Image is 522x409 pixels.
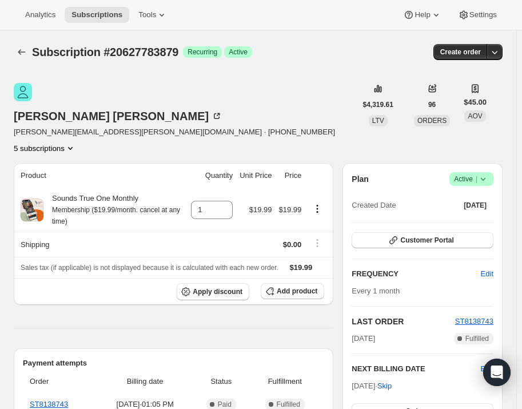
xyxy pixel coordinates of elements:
[428,100,436,109] span: 96
[352,200,396,211] span: Created Date
[400,236,453,245] span: Customer Portal
[276,163,305,188] th: Price
[363,100,393,109] span: $4,319.61
[177,283,249,300] button: Apply discount
[465,334,489,343] span: Fulfilled
[23,358,324,369] h2: Payment attempts
[30,400,68,408] a: ST8138743
[352,173,369,185] h2: Plan
[433,44,488,60] button: Create order
[14,163,188,188] th: Product
[356,97,400,113] button: $4,319.61
[197,376,245,387] span: Status
[483,359,511,386] div: Open Intercom Messenger
[132,7,174,23] button: Tools
[464,97,487,108] span: $45.00
[14,142,76,154] button: Product actions
[43,193,184,227] div: Sounds True One Monthly
[352,232,493,248] button: Customer Portal
[14,126,335,138] span: [PERSON_NAME][EMAIL_ADDRESS][PERSON_NAME][DOMAIN_NAME] · [PHONE_NUMBER]
[352,333,375,344] span: [DATE]
[464,201,487,210] span: [DATE]
[352,316,455,327] h2: LAST ORDER
[249,205,272,214] span: $19.99
[236,163,275,188] th: Unit Price
[21,264,278,272] span: Sales tax (if applicable) is not displayed because it is calculated with each new order.
[252,376,317,387] span: Fulfillment
[352,268,480,280] h2: FREQUENCY
[469,10,497,19] span: Settings
[138,10,156,19] span: Tools
[277,400,300,409] span: Fulfilled
[65,7,129,23] button: Subscriptions
[454,173,489,185] span: Active
[476,174,477,184] span: |
[352,382,392,390] span: [DATE] ·
[352,363,480,375] h2: NEXT BILLING DATE
[308,237,326,249] button: Shipping actions
[352,287,400,295] span: Every 1 month
[261,283,324,299] button: Add product
[25,10,55,19] span: Analytics
[377,380,392,392] span: Skip
[457,197,493,213] button: [DATE]
[455,316,493,327] button: ST8138743
[188,163,236,188] th: Quantity
[188,47,217,57] span: Recurring
[474,265,500,283] button: Edit
[23,369,97,394] th: Order
[290,263,313,272] span: $19.99
[18,7,62,23] button: Analytics
[370,377,399,395] button: Skip
[14,44,30,60] button: Subscriptions
[52,206,180,225] small: Membership ($19.99/month. cancel at any time)
[468,112,482,120] span: AOV
[14,83,32,101] span: Coralyn Andrews
[421,97,443,113] button: 96
[417,117,447,125] span: ORDERS
[32,46,178,58] span: Subscription #20627783879
[415,10,430,19] span: Help
[100,376,190,387] span: Billing date
[396,7,448,23] button: Help
[372,117,384,125] span: LTV
[440,47,481,57] span: Create order
[21,198,43,221] img: product img
[14,232,188,257] th: Shipping
[277,287,317,296] span: Add product
[279,205,302,214] span: $19.99
[229,47,248,57] span: Active
[283,240,302,249] span: $0.00
[481,268,493,280] span: Edit
[14,110,222,122] div: [PERSON_NAME] [PERSON_NAME]
[193,287,242,296] span: Apply discount
[71,10,122,19] span: Subscriptions
[308,202,326,215] button: Product actions
[451,7,504,23] button: Settings
[455,317,493,325] a: ST8138743
[481,363,493,375] button: Edit
[218,400,232,409] span: Paid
